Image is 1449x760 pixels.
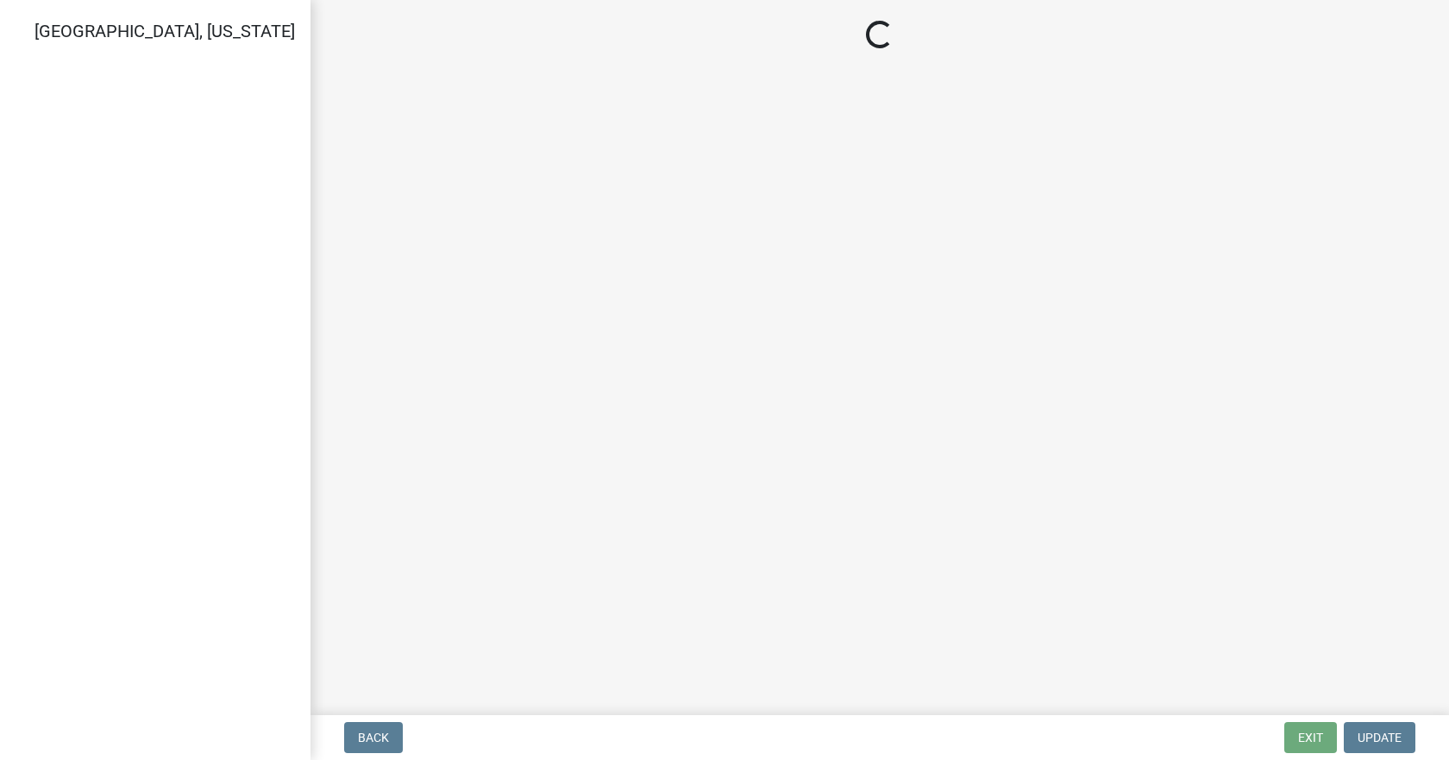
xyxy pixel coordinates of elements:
[1358,731,1402,744] span: Update
[1344,722,1415,753] button: Update
[344,722,403,753] button: Back
[1284,722,1337,753] button: Exit
[34,21,295,41] span: [GEOGRAPHIC_DATA], [US_STATE]
[358,731,389,744] span: Back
